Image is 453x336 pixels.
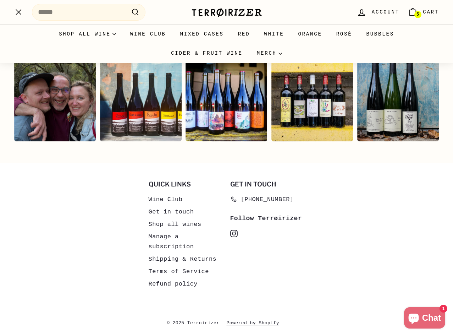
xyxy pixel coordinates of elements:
[167,319,227,328] span: © 2025 Terroirizer
[257,25,291,44] a: White
[149,218,201,231] a: Shop all wines
[423,8,439,16] span: Cart
[230,213,305,224] div: Follow Terrøirizer
[149,265,209,278] a: Terms of Service
[16,10,21,15] path: .
[14,60,96,141] div: Instagram post opens in a popup
[149,206,194,218] a: Get in touch
[357,60,439,141] div: Instagram post opens in a popup
[416,12,419,17] span: 5
[149,181,223,188] h2: Quick links
[359,25,401,44] a: Bubbles
[250,44,289,63] summary: Merch
[149,193,183,206] a: Wine Club
[149,278,198,290] a: Refund policy
[291,25,329,44] a: Orange
[227,319,287,328] a: Powered by Shopify
[173,25,231,44] a: Mixed Cases
[241,195,294,204] span: [PHONE_NUMBER]
[186,60,267,141] div: Instagram post opens in a popup
[230,193,294,206] a: [PHONE_NUMBER]
[149,231,223,253] a: Manage a subscription
[230,181,305,188] h2: Get in touch
[149,253,217,265] a: Shipping & Returns
[372,8,399,16] span: Account
[402,307,447,330] inbox-online-store-chat: Shopify online store chat
[164,44,250,63] a: Cider & Fruit Wine
[329,25,359,44] a: Rosé
[100,60,182,141] div: Instagram post opens in a popup
[123,25,173,44] a: Wine Club
[52,25,123,44] summary: Shop all wine
[271,60,353,141] div: Instagram post opens in a popup
[16,9,21,15] path: .
[231,25,257,44] a: Red
[404,2,443,23] a: Cart
[353,2,404,23] a: Account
